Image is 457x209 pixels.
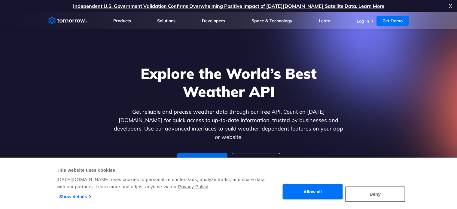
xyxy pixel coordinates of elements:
button: Deny [345,186,405,202]
p: Get reliable and precise weather data through our free API. Count on [DATE][DOMAIN_NAME] for quic... [113,108,345,141]
a: Learn [319,18,331,23]
h1: Explore the World’s Best Weather API [113,64,345,100]
a: Developers [202,18,225,23]
a: For Developers [177,153,227,168]
a: Home link [48,16,87,25]
a: Space & Technology [251,18,292,23]
div: This website uses cookies [57,167,266,174]
a: Privacy Policy [178,184,208,189]
div: [DATE][DOMAIN_NAME] uses cookies to personalize content/ads, analyze traffic, and share data with... [57,176,266,190]
a: Solutions [157,18,175,23]
a: Get Demo [376,16,409,26]
a: For Enterprise [232,153,280,168]
a: Products [113,18,131,23]
a: Log In [357,18,369,24]
a: Show details [59,192,91,201]
a: Independent U.S. Government Validation Confirms Overwhelming Positive Impact of [DATE][DOMAIN_NAM... [73,3,384,9]
button: Allow all [283,184,343,200]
